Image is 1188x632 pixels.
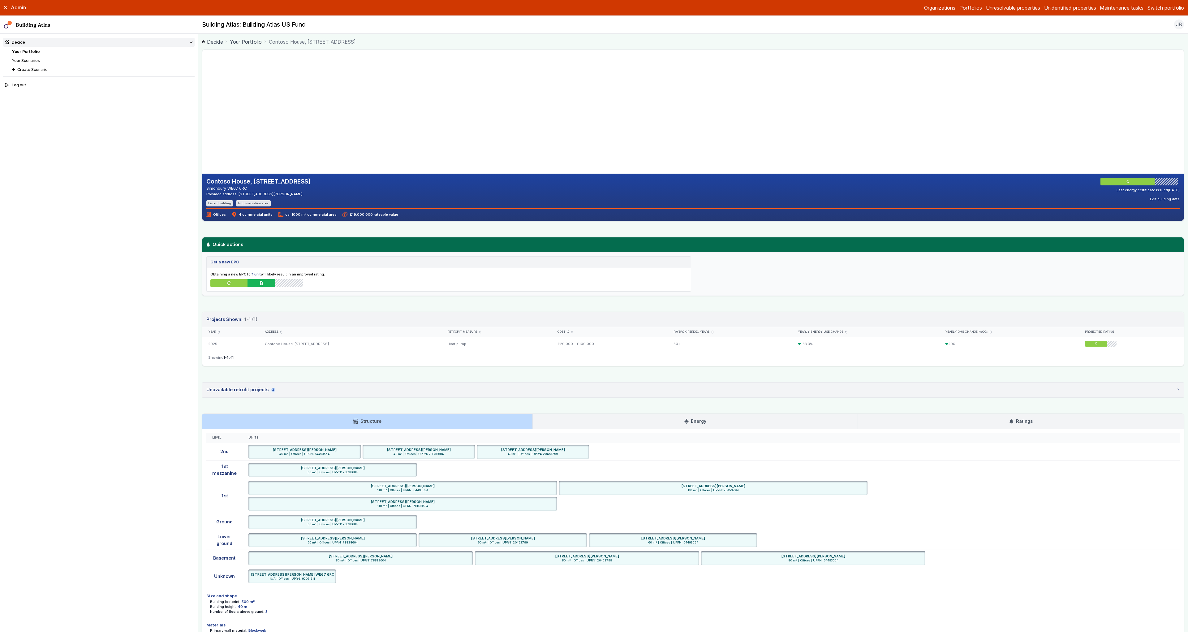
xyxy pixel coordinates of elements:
[561,488,865,492] span: 110 m² | Offices | UPRN: 20453799
[1009,418,1032,425] h3: Ratings
[265,609,268,614] dd: 3
[674,330,709,334] span: Payback period, years
[342,212,398,217] span: £19,000,000 rateable value
[251,559,471,563] span: 80 m² | Offices | UPRN: 78838604
[1117,188,1180,193] div: Last energy certificate issued
[206,212,226,217] span: Offices
[212,436,237,440] div: Level
[206,593,1180,599] h4: Size and shape
[557,330,569,334] span: Cost, £
[206,567,243,585] div: Unknown
[684,418,706,425] h3: Energy
[206,461,243,479] div: 1st mezzanine
[1044,4,1096,11] a: Unidentified properties
[591,541,755,545] span: 60 m² | Offices | UPRN: 64493554
[959,4,982,11] a: Portfolios
[792,337,939,351] div: 133.3%
[447,330,477,334] span: Retrofit measure
[421,541,585,545] span: 60 m² | Offices | UPRN: 20453799
[4,21,12,29] img: main-0bbd2752.svg
[798,330,843,334] span: Yearly energy use change
[501,447,565,452] h6: [STREET_ADDRESS][PERSON_NAME]
[1150,197,1180,201] button: Edit building data
[223,355,228,360] span: 1-1
[206,192,311,197] div: Provided address: [STREET_ADDRESS][PERSON_NAME],
[781,554,845,559] h6: [STREET_ADDRESS][PERSON_NAME]
[210,272,687,277] p: Obtaining a new EPC for will likely result in an improved rating.
[858,414,1184,429] a: Ratings
[251,541,415,545] span: 60 m² | Offices | UPRN: 78838604
[202,337,259,351] div: 2025
[227,280,231,287] span: C
[1147,4,1184,11] button: Switch portfolio
[202,38,223,45] a: Decide
[641,536,705,541] h6: [STREET_ADDRESS][PERSON_NAME]
[265,330,278,334] span: Address
[269,38,356,45] span: Contoso House, [STREET_ADDRESS]
[371,483,435,488] h6: [STREET_ADDRESS][PERSON_NAME]
[986,4,1040,11] a: Unresolvable properties
[329,554,393,559] h6: [STREET_ADDRESS][PERSON_NAME]
[703,559,923,563] span: 80 m² | Offices | UPRN: 64493554
[202,383,1184,397] summary: Unavailable retrofit projects2
[441,337,551,351] div: Heat pump
[208,355,234,360] span: Showing of
[202,351,1184,366] nav: Table navigation
[251,522,415,526] span: 60 m² | Offices | UPRN: 78838604
[3,81,195,90] button: Log out
[12,49,40,54] a: Your Portfolio
[945,330,988,334] span: Yearly GHG change,
[1168,188,1180,192] time: [DATE]
[533,414,857,429] a: Energy
[301,517,365,522] h6: [STREET_ADDRESS][PERSON_NAME]
[271,388,275,392] span: 2
[232,355,234,360] span: 1
[206,241,1180,248] h3: Quick actions
[232,212,272,217] span: 4 commercial units
[206,443,243,461] div: 2nd
[301,465,365,470] h6: [STREET_ADDRESS][PERSON_NAME]
[210,604,237,609] dt: Building height:
[1127,179,1130,184] span: C
[371,499,435,504] h6: [STREET_ADDRESS][PERSON_NAME]
[230,38,262,45] a: Your Portfolio
[5,39,25,45] div: Decide
[555,554,619,559] h6: [STREET_ADDRESS][PERSON_NAME]
[273,447,337,452] h6: [STREET_ADDRESS][PERSON_NAME]
[206,316,257,323] h3: Projects Shown:
[210,259,239,265] h5: Get a new EPC
[979,330,988,333] span: kgCO₂
[251,470,415,474] span: 60 m² | Offices | UPRN: 78838604
[206,386,275,393] div: Unavailable retrofit projects
[251,577,334,581] span: N/A | Offices | UPRN: 92061511
[206,513,243,531] div: Ground
[206,200,233,206] li: Listed building
[479,452,587,456] span: 40 m² | Offices | UPRN: 20453799
[252,272,261,276] strong: 1 unit
[251,488,555,492] span: 110 m² | Offices | UPRN: 64493554
[387,447,451,452] h6: [STREET_ADDRESS][PERSON_NAME]
[668,337,792,351] div: 30+
[242,599,255,604] dd: 500 m²
[3,38,195,47] summary: Decide
[1095,342,1097,346] span: C
[12,58,40,63] a: Your Scenarios
[251,504,555,508] span: 110 m² | Offices | UPRN: 78838604
[1174,19,1184,29] button: JB
[206,622,1180,628] h4: Materials
[265,342,329,346] a: Contoso House, [STREET_ADDRESS]
[206,479,243,513] div: 1st
[551,337,668,351] div: £20,000 – £100,000
[301,536,365,541] h6: [STREET_ADDRESS][PERSON_NAME]
[251,572,334,577] h6: [STREET_ADDRESS][PERSON_NAME] WE67 6RC
[236,200,271,206] li: In conservation area
[206,178,311,186] h2: Contoso House, [STREET_ADDRESS]
[10,65,195,74] button: Create Scenario
[260,280,263,287] span: B
[939,337,1079,351] div: 200
[477,559,697,563] span: 80 m² | Offices | UPRN: 20453799
[210,609,264,614] dt: Number of floors above ground:
[278,212,337,217] span: ca. 1000 m² commercial area
[353,418,381,425] h3: Structure
[1100,4,1143,11] a: Maintenance tasks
